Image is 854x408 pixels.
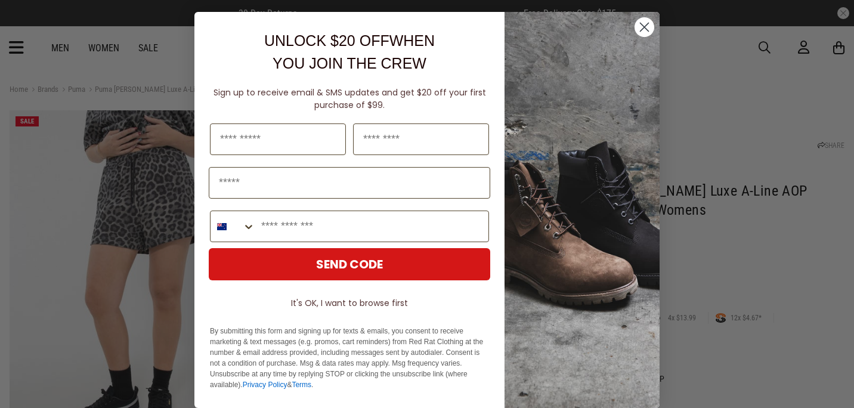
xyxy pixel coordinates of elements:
[213,86,486,111] span: Sign up to receive email & SMS updates and get $20 off your first purchase of $99.
[292,381,311,389] a: Terms
[209,248,490,280] button: SEND CODE
[217,222,227,231] img: New Zealand
[211,211,255,242] button: Search Countries
[264,32,389,49] span: UNLOCK $20 OFF
[210,123,346,155] input: First Name
[209,292,490,314] button: It's OK, I want to browse first
[10,5,45,41] button: Open LiveChat chat widget
[273,55,426,72] span: YOU JOIN THE CREW
[389,32,435,49] span: WHEN
[210,326,489,390] p: By submitting this form and signing up for texts & emails, you consent to receive marketing & tex...
[243,381,287,389] a: Privacy Policy
[209,167,490,199] input: Email
[634,17,655,38] button: Close dialog
[505,12,660,408] img: f7662613-148e-4c88-9575-6c6b5b55a647.jpeg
